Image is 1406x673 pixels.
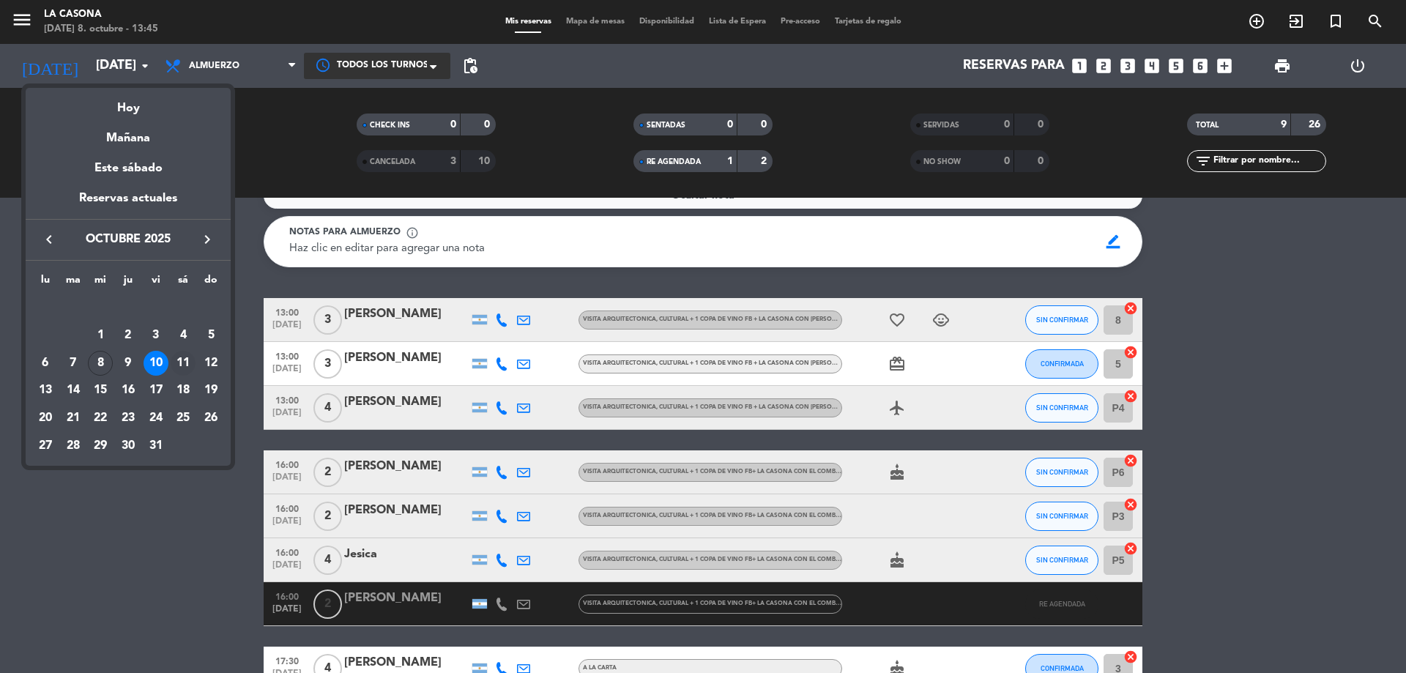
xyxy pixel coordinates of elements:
[116,351,141,376] div: 9
[86,432,114,460] td: 29 de octubre de 2025
[116,406,141,431] div: 23
[88,434,113,458] div: 29
[31,349,59,377] td: 6 de octubre de 2025
[142,349,170,377] td: 10 de octubre de 2025
[88,351,113,376] div: 8
[31,294,225,321] td: OCT.
[59,376,87,404] td: 14 de octubre de 2025
[26,118,231,148] div: Mañana
[144,351,168,376] div: 10
[40,231,58,248] i: keyboard_arrow_left
[86,321,114,349] td: 1 de octubre de 2025
[86,376,114,404] td: 15 de octubre de 2025
[36,230,62,249] button: keyboard_arrow_left
[197,376,225,404] td: 19 de octubre de 2025
[114,404,142,432] td: 23 de octubre de 2025
[86,349,114,377] td: 8 de octubre de 2025
[170,349,198,377] td: 11 de octubre de 2025
[197,272,225,294] th: domingo
[59,432,87,460] td: 28 de octubre de 2025
[31,272,59,294] th: lunes
[86,404,114,432] td: 22 de octubre de 2025
[116,434,141,458] div: 30
[62,230,194,249] span: octubre 2025
[61,351,86,376] div: 7
[88,378,113,403] div: 15
[114,376,142,404] td: 16 de octubre de 2025
[88,323,113,348] div: 1
[33,434,58,458] div: 27
[198,378,223,403] div: 19
[114,349,142,377] td: 9 de octubre de 2025
[31,432,59,460] td: 27 de octubre de 2025
[31,376,59,404] td: 13 de octubre de 2025
[144,378,168,403] div: 17
[170,321,198,349] td: 4 de octubre de 2025
[33,378,58,403] div: 13
[114,321,142,349] td: 2 de octubre de 2025
[198,323,223,348] div: 5
[114,432,142,460] td: 30 de octubre de 2025
[170,404,198,432] td: 25 de octubre de 2025
[194,230,220,249] button: keyboard_arrow_right
[198,351,223,376] div: 12
[144,323,168,348] div: 3
[88,406,113,431] div: 22
[171,323,196,348] div: 4
[59,349,87,377] td: 7 de octubre de 2025
[86,272,114,294] th: miércoles
[198,231,216,248] i: keyboard_arrow_right
[142,376,170,404] td: 17 de octubre de 2025
[116,378,141,403] div: 16
[31,404,59,432] td: 20 de octubre de 2025
[142,432,170,460] td: 31 de octubre de 2025
[61,378,86,403] div: 14
[171,406,196,431] div: 25
[144,406,168,431] div: 24
[170,376,198,404] td: 18 de octubre de 2025
[197,349,225,377] td: 12 de octubre de 2025
[61,434,86,458] div: 28
[61,406,86,431] div: 21
[59,404,87,432] td: 21 de octubre de 2025
[198,406,223,431] div: 26
[142,404,170,432] td: 24 de octubre de 2025
[142,272,170,294] th: viernes
[197,404,225,432] td: 26 de octubre de 2025
[170,272,198,294] th: sábado
[116,323,141,348] div: 2
[171,378,196,403] div: 18
[26,148,231,189] div: Este sábado
[114,272,142,294] th: jueves
[144,434,168,458] div: 31
[142,321,170,349] td: 3 de octubre de 2025
[33,351,58,376] div: 6
[171,351,196,376] div: 11
[26,189,231,219] div: Reservas actuales
[197,321,225,349] td: 5 de octubre de 2025
[59,272,87,294] th: martes
[33,406,58,431] div: 20
[26,88,231,118] div: Hoy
